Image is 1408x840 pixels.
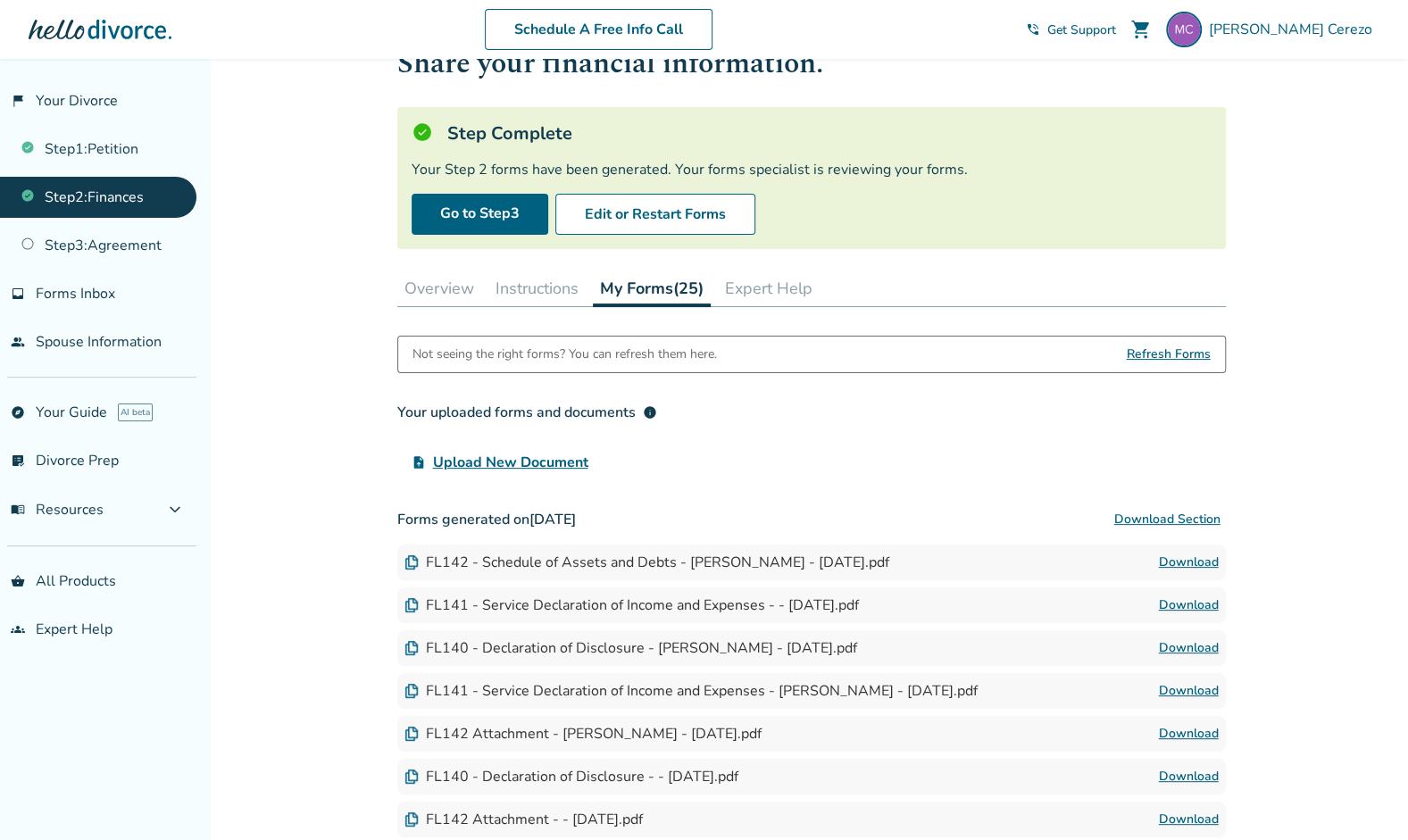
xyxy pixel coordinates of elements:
img: Document [404,641,419,655]
img: mcerezogt@gmail.com [1166,12,1202,47]
div: Your Step 2 forms have been generated. Your forms specialist is reviewing your forms. [412,160,1212,179]
span: list_alt_check [11,453,25,468]
span: groups [11,622,25,636]
a: Download [1159,595,1219,616]
iframe: Chat Widget [1319,754,1408,840]
div: FL142 - Schedule of Assets and Debts - [PERSON_NAME] - [DATE].pdf [404,553,889,572]
span: flag_2 [11,94,25,108]
span: phone_in_talk [1026,22,1040,37]
button: Edit or Restart Forms [555,194,755,235]
a: Download [1159,723,1219,744]
span: menu_book [11,503,25,517]
button: Overview [397,270,481,306]
div: FL140 - Declaration of Disclosure - - [DATE].pdf [404,767,738,786]
button: My Forms(25) [593,270,711,307]
div: FL142 Attachment - [PERSON_NAME] - [DATE].pdf [404,724,762,744]
span: shopping_basket [11,574,25,588]
img: Document [404,684,419,698]
a: Go to Step3 [412,194,548,235]
span: [PERSON_NAME] Cerezo [1209,20,1379,39]
img: Document [404,812,419,827]
div: FL141 - Service Declaration of Income and Expenses - [PERSON_NAME] - [DATE].pdf [404,681,978,701]
span: Refresh Forms [1127,337,1211,372]
a: Download [1159,552,1219,573]
div: FL141 - Service Declaration of Income and Expenses - - [DATE].pdf [404,595,859,615]
button: Instructions [488,270,586,306]
img: Document [404,769,419,784]
button: Expert Help [718,270,820,306]
span: shopping_cart [1130,19,1152,40]
img: Document [404,555,419,570]
span: AI beta [118,403,153,421]
button: Download Section [1109,502,1226,537]
span: info [643,405,657,420]
img: Document [404,598,419,612]
div: Your uploaded forms and documents [397,402,657,423]
img: Document [404,727,419,741]
span: explore [11,405,25,420]
span: Forms Inbox [36,284,115,304]
span: upload_file [412,455,426,470]
h3: Forms generated on [DATE] [397,502,1226,537]
span: expand_more [164,499,186,520]
a: phone_in_talkGet Support [1026,21,1116,38]
div: FL142 Attachment - - [DATE].pdf [404,810,643,829]
h5: Step Complete [447,121,572,146]
div: FL140 - Declaration of Disclosure - [PERSON_NAME] - [DATE].pdf [404,638,857,658]
div: Not seeing the right forms? You can refresh them here. [412,337,717,372]
span: Get Support [1047,21,1116,38]
span: people [11,335,25,349]
a: Download [1159,766,1219,787]
a: Download [1159,680,1219,702]
a: Download [1159,809,1219,830]
span: inbox [11,287,25,301]
span: Resources [11,500,104,520]
a: Schedule A Free Info Call [485,9,712,50]
a: Download [1159,637,1219,659]
span: Upload New Document [433,452,588,473]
